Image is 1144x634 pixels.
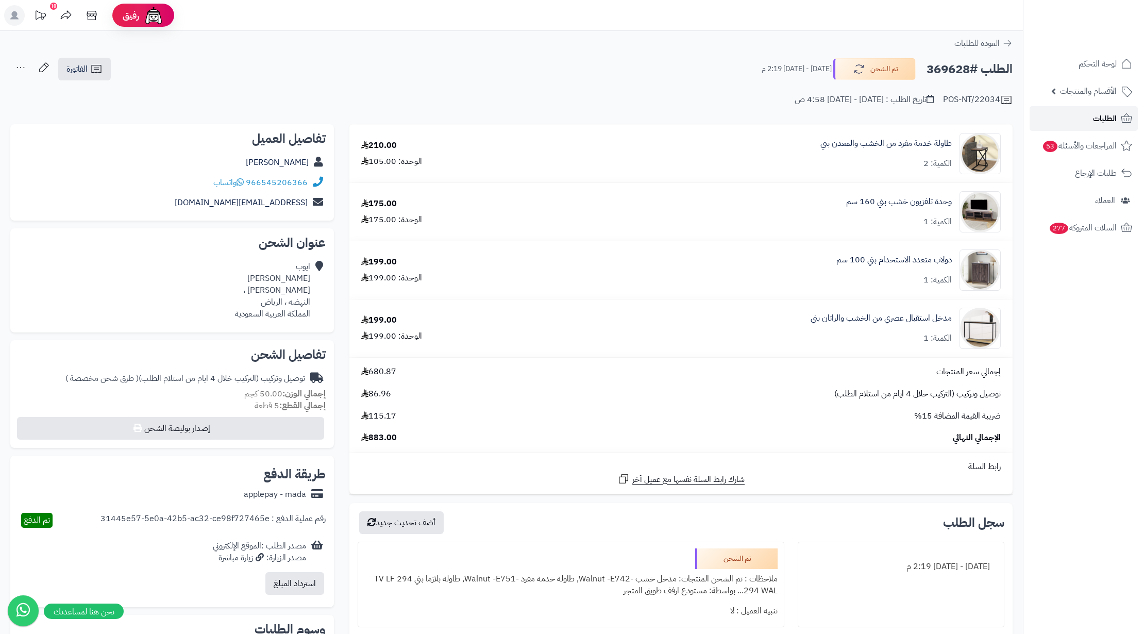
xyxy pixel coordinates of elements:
[265,572,324,595] button: استرداد المبلغ
[263,468,326,480] h2: طريقة الدفع
[244,489,306,500] div: applepay - mada
[820,138,952,149] a: طاولة خدمة مفرد من الخشب والمعدن بني
[213,176,244,189] a: واتساب
[255,399,326,412] small: 5 قطعة
[1030,188,1138,213] a: العملاء
[762,64,832,74] small: [DATE] - [DATE] 2:19 م
[354,461,1008,473] div: رابط السلة
[1060,84,1117,98] span: الأقسام والمنتجات
[143,5,164,26] img: ai-face.png
[1030,215,1138,240] a: السلات المتروكة277
[914,410,1001,422] span: ضريبة القيمة المضافة 15%
[1074,29,1134,51] img: logo-2.png
[361,410,396,422] span: 115.17
[1030,106,1138,131] a: الطلبات
[359,511,444,534] button: أضف تحديث جديد
[836,254,952,266] a: دولاب متعدد الاستخدام بني 100 سم
[361,388,391,400] span: 86.96
[846,196,952,208] a: وحدة تلفزيون خشب بني 160 سم
[361,366,396,378] span: 680.87
[1050,223,1068,234] span: 277
[695,548,778,569] div: تم الشحن
[923,216,952,228] div: الكمية: 1
[66,63,88,75] span: الفاتورة
[834,388,1001,400] span: توصيل وتركيب (التركيب خلال 4 ايام من استلام الطلب)
[960,249,1000,291] img: 1751782701-220605010582-90x90.jpg
[246,176,308,189] a: 966545206366
[953,432,1001,444] span: الإجمالي النهائي
[361,256,397,268] div: 199.00
[17,417,324,440] button: إصدار بوليصة الشحن
[279,399,326,412] strong: إجمالي القطع:
[960,133,1000,174] img: 1750179080-5555-90x90.jpg
[361,214,422,226] div: الوحدة: 175.00
[24,514,50,526] span: تم الدفع
[1042,139,1117,153] span: المراجعات والأسئلة
[804,557,998,577] div: [DATE] - [DATE] 2:19 م
[632,474,745,486] span: شارك رابط السلة نفسها مع عميل آخر
[943,516,1004,529] h3: سجل الطلب
[795,94,934,106] div: تاريخ الطلب : [DATE] - [DATE] 4:58 ص
[1079,57,1117,71] span: لوحة التحكم
[361,272,422,284] div: الوحدة: 199.00
[923,332,952,344] div: الكمية: 1
[175,196,308,209] a: [EMAIL_ADDRESS][DOMAIN_NAME]
[19,348,326,361] h2: تفاصيل الشحن
[100,513,326,528] div: رقم عملية الدفع : 31445e57-5e0a-42b5-ac32-ce98f727465e
[1093,111,1117,126] span: الطلبات
[246,156,309,169] a: [PERSON_NAME]
[833,58,916,80] button: تم الشحن
[954,37,1000,49] span: العودة للطلبات
[923,274,952,286] div: الكمية: 1
[27,5,53,28] a: تحديثات المنصة
[58,58,111,80] a: الفاتورة
[244,388,326,400] small: 50.00 كجم
[364,569,778,601] div: ملاحظات : تم الشحن المنتجات: مدخل خشب -Walnut -E742, طاولة خدمة مفرد -Walnut -E751, طاولة بلازما ...
[960,191,1000,232] img: 1750493100-220601011458-90x90.jpg
[361,156,422,168] div: الوحدة: 105.00
[936,366,1001,378] span: إجمالي سعر المنتجات
[927,59,1013,80] h2: الطلب #369628
[1095,193,1115,208] span: العملاء
[65,373,305,385] div: توصيل وتركيب (التركيب خلال 4 ايام من استلام الطلب)
[361,198,397,210] div: 175.00
[1049,221,1117,235] span: السلات المتروكة
[923,158,952,170] div: الكمية: 2
[213,552,306,564] div: مصدر الزيارة: زيارة مباشرة
[1075,166,1117,180] span: طلبات الإرجاع
[50,3,57,10] div: 10
[811,312,952,324] a: مدخل استقبال عصري من الخشب والراتان بني
[954,37,1013,49] a: العودة للطلبات
[361,314,397,326] div: 199.00
[364,601,778,621] div: تنبيه العميل : لا
[1043,141,1057,152] span: 53
[65,372,139,385] span: ( طرق شحن مخصصة )
[1030,134,1138,158] a: المراجعات والأسئلة53
[19,132,326,145] h2: تفاصيل العميل
[361,140,397,152] div: 210.00
[617,473,745,486] a: شارك رابط السلة نفسها مع عميل آخر
[282,388,326,400] strong: إجمالي الوزن:
[1030,52,1138,76] a: لوحة التحكم
[213,540,306,564] div: مصدر الطلب :الموقع الإلكتروني
[123,9,139,22] span: رفيق
[19,237,326,249] h2: عنوان الشحن
[943,94,1013,106] div: POS-NT/22034
[361,432,397,444] span: 883.00
[960,308,1000,349] img: 1754392086-1-90x90.jpg
[1030,161,1138,186] a: طلبات الإرجاع
[235,261,310,320] div: ايوب [PERSON_NAME] [PERSON_NAME] ، النهضه ، الرياض المملكة العربية السعودية
[361,330,422,342] div: الوحدة: 199.00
